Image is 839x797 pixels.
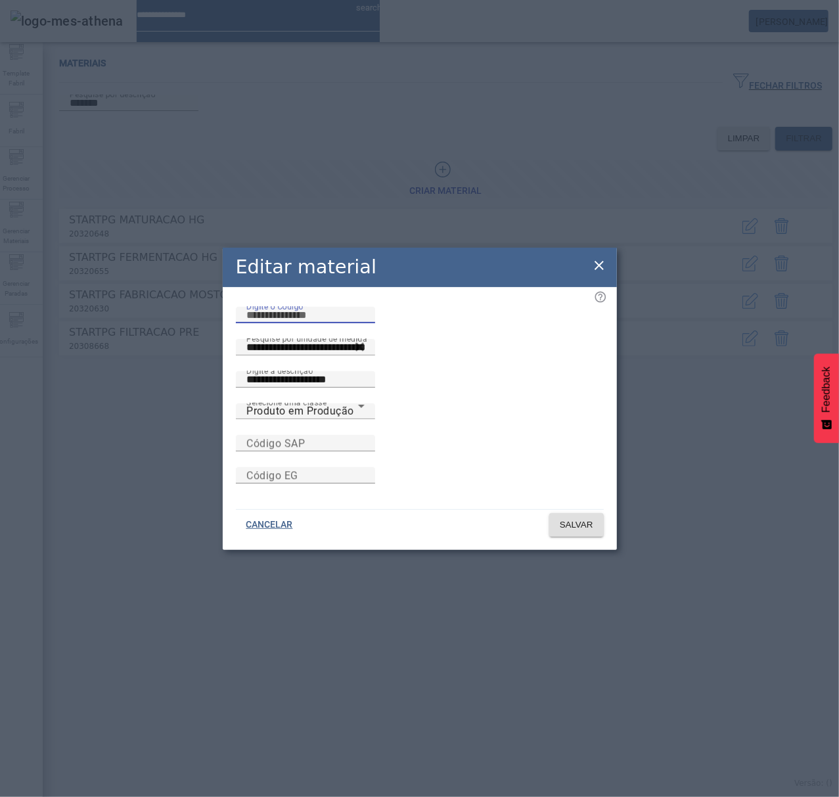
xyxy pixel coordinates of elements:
span: Produto em Produção [246,405,354,417]
span: SALVAR [560,518,593,532]
mat-label: Pesquise por unidade de medida [246,334,367,343]
h2: Editar material [236,253,377,281]
mat-label: Código EG [246,469,298,482]
input: Number [246,340,365,355]
mat-label: Digite o Código [246,302,304,311]
button: SALVAR [549,513,604,537]
span: CANCELAR [246,518,293,532]
span: Feedback [821,367,832,413]
mat-label: Código SAP [246,437,305,449]
mat-label: Digite a descrição [246,366,313,375]
button: Feedback - Mostrar pesquisa [814,353,839,443]
button: CANCELAR [236,513,304,537]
